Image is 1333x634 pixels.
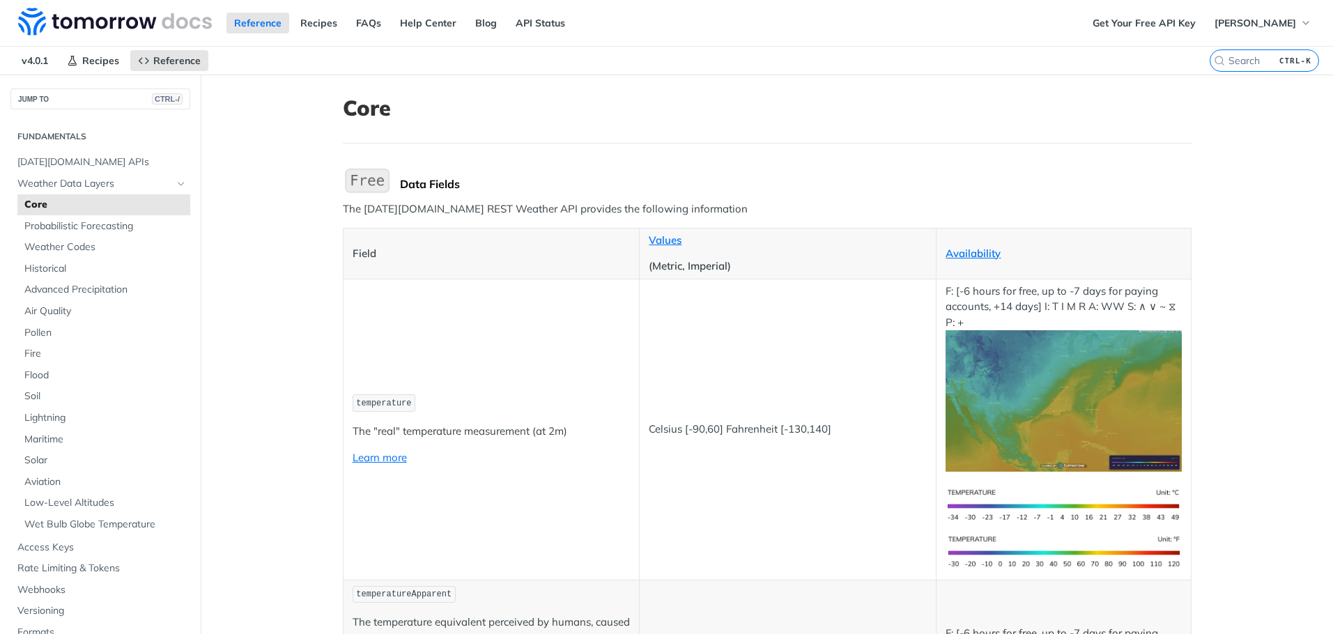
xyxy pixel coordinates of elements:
a: Core [17,194,190,215]
span: CTRL-/ [152,93,183,105]
span: Weather Data Layers [17,177,172,191]
span: Access Keys [17,541,187,555]
h2: Fundamentals [10,130,190,143]
span: Expand image [946,394,1181,407]
div: Data Fields [400,177,1192,191]
button: JUMP TOCTRL-/ [10,88,190,109]
svg: Search [1214,55,1225,66]
span: Recipes [82,54,119,67]
a: API Status [508,13,573,33]
span: Reference [153,54,201,67]
a: Availability [946,247,1001,260]
a: Lightning [17,408,190,428]
span: Advanced Precipitation [24,283,187,297]
span: Webhooks [17,583,187,597]
span: Aviation [24,475,187,489]
a: Wet Bulb Globe Temperature [17,514,190,535]
a: Rate Limiting & Tokens [10,558,190,579]
a: Values [649,233,681,247]
a: Weather Codes [17,237,190,258]
span: Wet Bulb Globe Temperature [24,518,187,532]
span: Weather Codes [24,240,187,254]
h1: Core [343,95,1192,121]
a: Help Center [392,13,464,33]
a: Historical [17,258,190,279]
a: Webhooks [10,580,190,601]
span: Flood [24,369,187,382]
a: Blog [468,13,504,33]
button: [PERSON_NAME] [1207,13,1319,33]
span: Maritime [24,433,187,447]
span: v4.0.1 [14,50,56,71]
a: Air Quality [17,301,190,322]
a: Flood [17,365,190,386]
p: The [DATE][DOMAIN_NAME] REST Weather API provides the following information [343,201,1192,217]
a: Aviation [17,472,190,493]
span: Lightning [24,411,187,425]
span: Versioning [17,604,187,618]
a: Get Your Free API Key [1085,13,1203,33]
span: Probabilistic Forecasting [24,219,187,233]
a: Versioning [10,601,190,621]
kbd: CTRL-K [1276,54,1315,68]
a: Access Keys [10,537,190,558]
span: [PERSON_NAME] [1215,17,1296,29]
button: Hide subpages for Weather Data Layers [176,178,187,190]
a: Fire [17,343,190,364]
a: Pollen [17,323,190,343]
a: Low-Level Altitudes [17,493,190,513]
span: Solar [24,454,187,467]
a: Maritime [17,429,190,450]
span: Core [24,198,187,212]
p: (Metric, Imperial) [649,258,927,275]
a: Solar [17,450,190,471]
img: Tomorrow.io Weather API Docs [18,8,212,36]
a: Recipes [59,50,127,71]
a: Weather Data LayersHide subpages for Weather Data Layers [10,173,190,194]
span: Soil [24,389,187,403]
a: Reference [130,50,208,71]
a: FAQs [348,13,389,33]
span: Expand image [946,544,1181,557]
a: Soil [17,386,190,407]
p: The "real" temperature measurement (at 2m) [353,424,631,440]
a: Reference [226,13,289,33]
p: Celsius [-90,60] Fahrenheit [-130,140] [649,422,927,438]
span: Air Quality [24,304,187,318]
p: Field [353,246,631,262]
a: Probabilistic Forecasting [17,216,190,237]
span: Expand image [946,497,1181,511]
span: temperature [356,399,411,408]
a: Learn more [353,451,407,464]
a: Recipes [293,13,345,33]
span: Rate Limiting & Tokens [17,562,187,575]
span: [DATE][DOMAIN_NAME] APIs [17,155,187,169]
p: F: [-6 hours for free, up to -7 days for paying accounts, +14 days] I: T I M R A: WW S: ∧ ∨ ~ ⧖ P: + [946,284,1181,472]
span: temperatureApparent [356,589,452,599]
span: Pollen [24,326,187,340]
span: Low-Level Altitudes [24,496,187,510]
a: Advanced Precipitation [17,279,190,300]
span: Fire [24,347,187,361]
span: Historical [24,262,187,276]
a: [DATE][DOMAIN_NAME] APIs [10,152,190,173]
